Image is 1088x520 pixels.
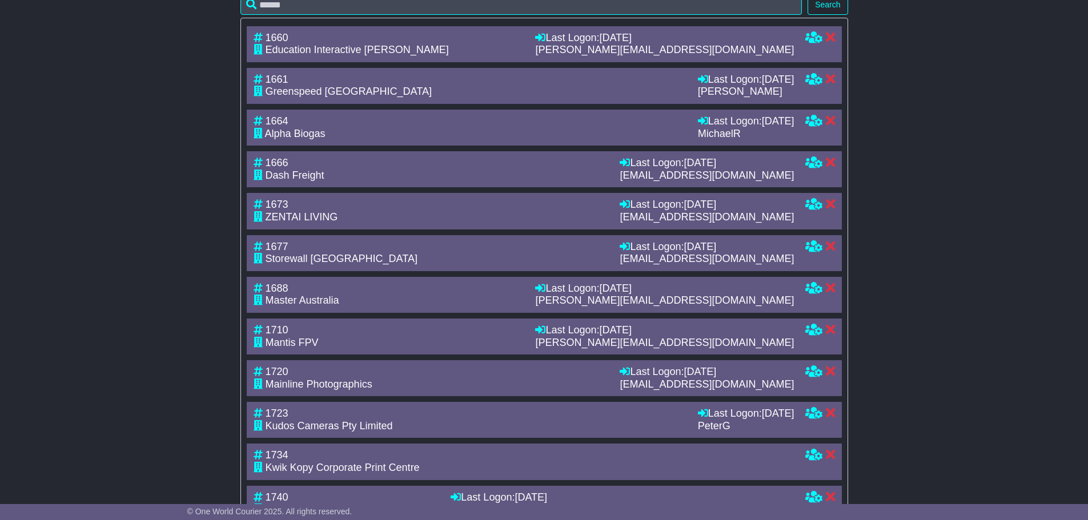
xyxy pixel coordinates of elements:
[266,408,288,419] span: 1723
[266,491,288,503] span: 1740
[266,115,288,127] span: 1664
[266,44,449,55] span: Education Interactive [PERSON_NAME]
[535,337,794,349] div: [PERSON_NAME][EMAIL_ADDRESS][DOMAIN_NAME]
[266,324,288,336] span: 1710
[266,295,339,306] span: Master Australia
[515,491,547,503] span: [DATE]
[698,115,794,128] div: Last Logon:
[620,366,794,378] div: Last Logon:
[762,115,794,127] span: [DATE]
[535,295,794,307] div: [PERSON_NAME][EMAIL_ADDRESS][DOMAIN_NAME]
[684,157,716,168] span: [DATE]
[698,420,794,433] div: PeterG
[266,199,288,210] span: 1673
[762,408,794,419] span: [DATE]
[684,199,716,210] span: [DATE]
[684,241,716,252] span: [DATE]
[266,241,288,252] span: 1677
[266,86,432,97] span: Greenspeed [GEOGRAPHIC_DATA]
[599,32,632,43] span: [DATE]
[535,44,794,57] div: [PERSON_NAME][EMAIL_ADDRESS][DOMAIN_NAME]
[620,241,794,253] div: Last Logon:
[266,170,324,181] span: Dash Freight
[266,337,319,348] span: Mantis FPV
[266,449,288,461] span: 1734
[684,366,716,377] span: [DATE]
[620,199,794,211] div: Last Logon:
[266,366,288,377] span: 1720
[266,420,393,432] span: Kudos Cameras Pty Limited
[535,32,794,45] div: Last Logon:
[620,378,794,391] div: [EMAIL_ADDRESS][DOMAIN_NAME]
[187,507,352,516] span: © One World Courier 2025. All rights reserved.
[698,74,794,86] div: Last Logon:
[451,491,794,504] div: Last Logon:
[698,86,794,98] div: [PERSON_NAME]
[265,128,326,139] span: Alpha Biogas
[266,253,417,264] span: Storewall [GEOGRAPHIC_DATA]
[266,32,288,43] span: 1660
[762,74,794,85] span: [DATE]
[698,128,794,140] div: MichaelR
[266,378,372,390] span: Mainline Photographics
[620,253,794,265] div: [EMAIL_ADDRESS][DOMAIN_NAME]
[620,211,794,224] div: [EMAIL_ADDRESS][DOMAIN_NAME]
[535,324,794,337] div: Last Logon:
[266,74,288,85] span: 1661
[266,283,288,294] span: 1688
[266,462,420,473] span: Kwik Kopy Corporate Print Centre
[266,211,338,223] span: ZENTAI LIVING
[698,408,794,420] div: Last Logon:
[620,157,794,170] div: Last Logon:
[266,157,288,168] span: 1666
[599,324,632,336] span: [DATE]
[535,283,794,295] div: Last Logon:
[620,170,794,182] div: [EMAIL_ADDRESS][DOMAIN_NAME]
[599,283,632,294] span: [DATE]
